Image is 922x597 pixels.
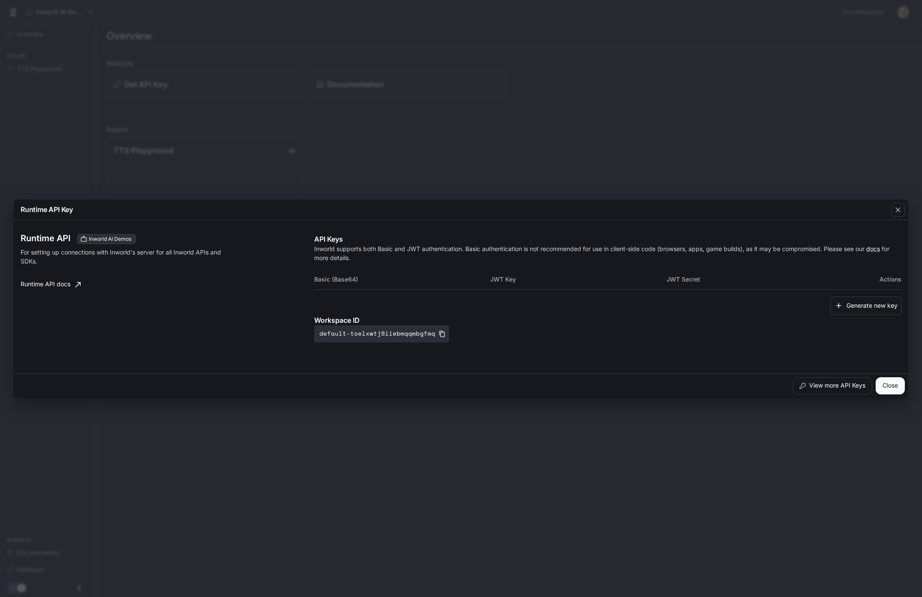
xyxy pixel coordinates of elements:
[77,234,136,244] div: These keys will apply to your current workspace only
[21,204,73,215] p: Runtime API Key
[314,244,901,262] p: Inworld supports both Basic and JWT authentication. Basic authentication is not recommended for u...
[831,297,901,315] button: Generate new key
[793,377,872,394] button: View more API Keys
[314,234,901,244] p: API Keys
[314,325,449,342] button: default-toelxwtj8iiebmqqmbgfmq
[314,269,490,290] th: Basic (Base64)
[17,276,84,293] a: Runtime API docs
[843,269,901,290] th: Actions
[667,269,843,290] th: JWT Secret
[21,234,70,242] h3: Runtime API
[866,245,880,252] a: docs
[85,235,135,243] span: Inworld AI Demos
[314,315,901,325] p: Workspace ID
[876,377,905,394] button: Close
[490,269,666,290] th: JWT Key
[21,248,236,266] p: For setting up connections with Inworld's server for all Inworld APIs and SDKs.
